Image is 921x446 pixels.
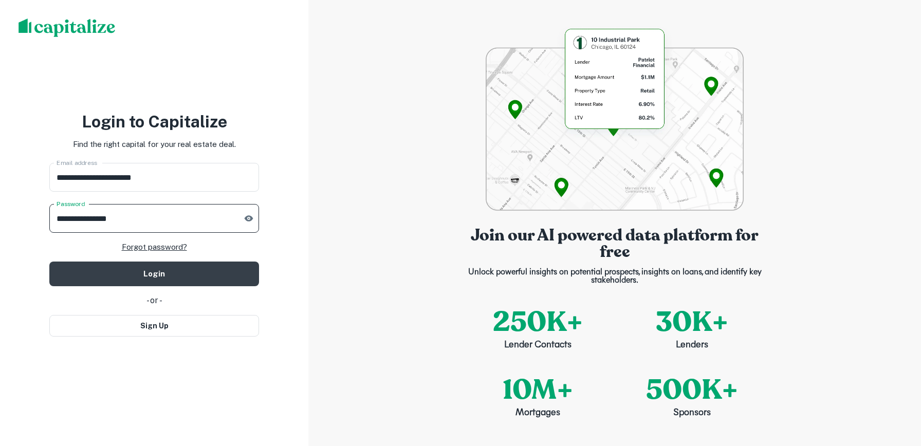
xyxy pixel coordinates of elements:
p: Find the right capital for your real estate deal. [73,138,236,151]
p: Mortgages [515,406,560,420]
button: Login [49,262,259,286]
button: Sign Up [49,315,259,337]
h3: Login to Capitalize [49,109,259,134]
div: - or - [49,294,259,307]
label: Email address [57,158,97,167]
p: Sponsors [673,406,711,420]
p: 10M+ [503,369,573,411]
p: 30K+ [656,301,728,343]
a: Forgot password? [122,241,187,253]
img: login-bg [486,26,743,211]
iframe: Chat Widget [870,364,921,413]
p: Unlock powerful insights on potential prospects, insights on loans, and identify key stakeholders. [461,268,769,285]
p: Lenders [676,339,708,352]
p: Lender Contacts [504,339,572,352]
p: 250K+ [493,301,583,343]
p: Join our AI powered data platform for free [461,227,769,260]
p: 500K+ [646,369,738,411]
label: Password [57,199,85,208]
img: capitalize-logo.png [19,18,116,37]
